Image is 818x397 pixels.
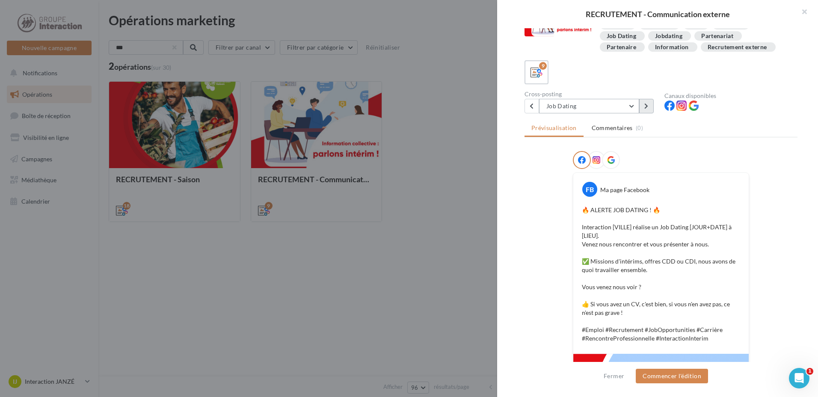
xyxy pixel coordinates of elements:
[600,371,628,381] button: Fermer
[539,62,547,70] div: 9
[655,33,682,39] div: Jobdating
[600,186,649,194] div: Ma page Facebook
[511,10,804,18] div: RECRUTEMENT - Communication externe
[806,368,813,375] span: 1
[708,44,767,50] div: Recrutement externe
[607,33,637,39] div: Job Dating
[636,369,708,383] button: Commencer l'édition
[582,206,740,343] p: 🔥 ALERTE JOB DATING ! 🔥 Interaction [VILLE] réalise un Job Dating [JOUR+DATE] à [LIEU]. Venez nou...
[607,44,637,50] div: Partenaire
[592,124,633,132] span: Commentaires
[655,44,689,50] div: Information
[539,99,639,113] button: Job Dating
[525,91,658,97] div: Cross-posting
[664,93,797,99] div: Canaux disponibles
[701,33,733,39] div: Partenariat
[636,124,643,131] span: (0)
[789,368,809,388] iframe: Intercom live chat
[582,182,597,197] div: FB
